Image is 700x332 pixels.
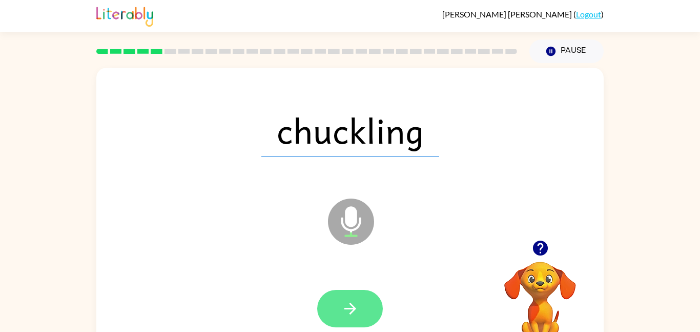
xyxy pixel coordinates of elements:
a: Logout [576,9,601,19]
button: Pause [529,40,604,63]
img: Literably [96,4,153,27]
div: ( ) [442,9,604,19]
span: chuckling [261,104,439,157]
span: [PERSON_NAME] [PERSON_NAME] [442,9,573,19]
